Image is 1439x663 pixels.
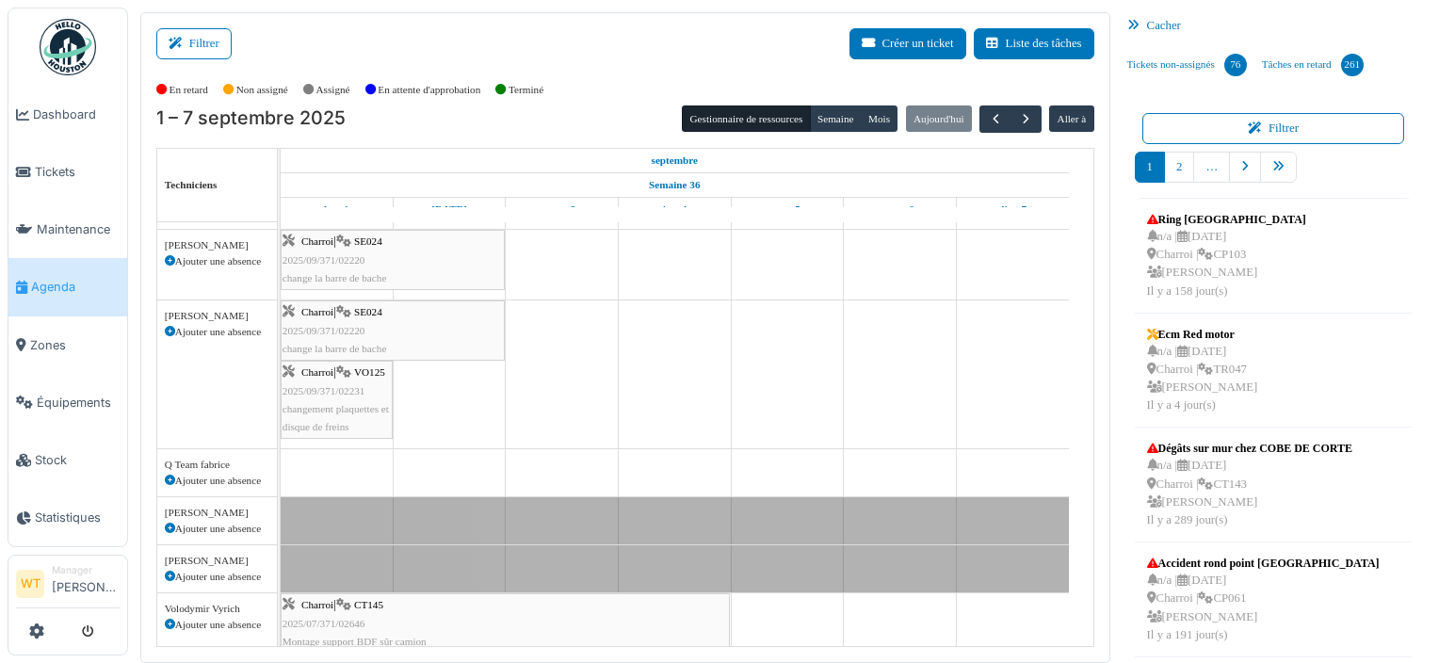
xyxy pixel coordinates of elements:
[8,258,127,315] a: Agenda
[647,149,703,172] a: 1 septembre 2025
[1147,211,1306,228] div: Ring [GEOGRAPHIC_DATA]
[165,505,269,521] div: [PERSON_NAME]
[1142,550,1384,649] a: Accident rond point [GEOGRAPHIC_DATA] n/a |[DATE] Charroi |CP061 [PERSON_NAME]Il y a 191 jour(s)
[165,617,269,633] div: Ajouter une absence
[165,324,269,340] div: Ajouter une absence
[1120,12,1428,40] div: Cacher
[1147,326,1258,343] div: Ecm Red motor
[281,500,337,516] span: Vacances
[33,105,120,123] span: Dashboard
[1147,555,1380,572] div: Accident rond point [GEOGRAPHIC_DATA]
[1142,206,1311,305] a: Ring [GEOGRAPHIC_DATA] n/a |[DATE] Charroi |CP103 [PERSON_NAME]Il y a 158 jour(s)
[1135,152,1165,183] a: 1
[1120,40,1254,90] a: Tickets non-assignés
[165,457,269,473] div: Q Team fabrice
[1254,40,1371,90] a: Tâches en retard
[156,107,346,130] h2: 1 – 7 septembre 2025
[31,278,120,296] span: Agenda
[52,563,120,577] div: Manager
[165,179,218,190] span: Techniciens
[1193,152,1230,183] a: …
[1147,343,1258,415] div: n/a | [DATE] Charroi | TR047 [PERSON_NAME] Il y a 4 jour(s)
[283,325,365,336] span: 2025/09/371/02220
[319,198,354,221] a: 1 septembre 2025
[8,431,127,489] a: Stock
[283,385,365,396] span: 2025/09/371/02231
[1164,152,1194,183] a: 2
[354,366,385,378] span: VO125
[35,451,120,469] span: Stock
[283,618,365,629] span: 2025/07/371/02646
[165,569,269,585] div: Ajouter une absence
[40,19,96,75] img: Badge_color-CXgf-gQk.svg
[849,28,966,59] button: Créer un ticket
[156,28,232,59] button: Filtrer
[861,105,898,132] button: Mois
[769,198,805,221] a: 5 septembre 2025
[37,220,120,238] span: Maintenance
[543,198,580,221] a: 3 septembre 2025
[165,237,269,253] div: [PERSON_NAME]
[316,82,350,98] label: Assigné
[1142,435,1357,534] a: Dégâts sur mur chez COBE DE CORTE n/a |[DATE] Charroi |CT143 [PERSON_NAME]Il y a 289 jour(s)
[16,563,120,608] a: WT Manager[PERSON_NAME]
[283,636,427,647] span: Montage support BDF sûr camion
[283,254,365,266] span: 2025/09/371/02220
[509,82,543,98] label: Terminé
[427,198,472,221] a: 2 septembre 2025
[8,201,127,258] a: Maintenance
[283,343,387,354] span: change la barre de bache
[644,173,704,197] a: Semaine 36
[8,143,127,201] a: Tickets
[30,336,120,354] span: Zones
[994,198,1031,221] a: 7 septembre 2025
[657,198,691,221] a: 4 septembre 2025
[52,563,120,604] li: [PERSON_NAME]
[378,82,480,98] label: En attente d'approbation
[283,233,503,287] div: |
[1142,321,1263,420] a: Ecm Red motor n/a |[DATE] Charroi |TR047 [PERSON_NAME]Il y a 4 jour(s)
[16,570,44,598] li: WT
[37,394,120,412] span: Équipements
[1147,572,1380,644] div: n/a | [DATE] Charroi | CP061 [PERSON_NAME] Il y a 191 jour(s)
[1011,105,1042,133] button: Suivant
[8,86,127,143] a: Dashboard
[1147,228,1306,300] div: n/a | [DATE] Charroi | CP103 [PERSON_NAME] Il y a 158 jour(s)
[906,105,972,132] button: Aujourd'hui
[165,308,269,324] div: [PERSON_NAME]
[979,105,1011,133] button: Précédent
[283,272,387,283] span: change la barre de bache
[283,403,389,432] span: changement plaquettes et disque de freins
[35,163,120,181] span: Tickets
[682,105,810,132] button: Gestionnaire de ressources
[8,316,127,374] a: Zones
[165,553,269,569] div: [PERSON_NAME]
[974,28,1094,59] button: Liste des tâches
[1142,113,1405,144] button: Filtrer
[170,82,208,98] label: En retard
[8,489,127,546] a: Statistiques
[1135,152,1413,198] nav: pager
[301,235,333,247] span: Charroi
[165,601,269,617] div: Volodymir Vyrich
[165,253,269,269] div: Ajouter une absence
[1147,457,1352,529] div: n/a | [DATE] Charroi | CT143 [PERSON_NAME] Il y a 289 jour(s)
[8,374,127,431] a: Équipements
[165,521,269,537] div: Ajouter une absence
[236,82,288,98] label: Non assigné
[354,306,382,317] span: SE024
[1049,105,1093,132] button: Aller à
[281,548,337,564] span: Vacances
[301,599,333,610] span: Charroi
[165,473,269,489] div: Ajouter une absence
[283,596,728,651] div: |
[1224,54,1247,76] div: 76
[354,235,382,247] span: SE024
[810,105,862,132] button: Semaine
[1147,440,1352,457] div: Dégâts sur mur chez COBE DE CORTE
[301,306,333,317] span: Charroi
[283,303,503,358] div: |
[301,366,333,378] span: Charroi
[881,198,918,221] a: 6 septembre 2025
